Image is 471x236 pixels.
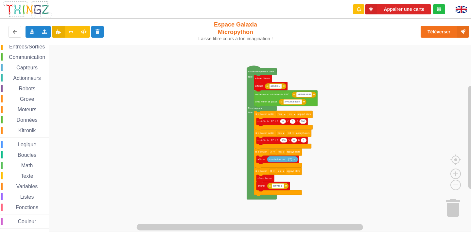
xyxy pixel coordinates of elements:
[15,184,39,189] span: Variables
[278,151,281,154] text: est
[16,117,39,123] span: Données
[456,6,467,13] img: gb.png
[298,93,311,96] text: NETGEAR38
[248,76,253,78] text: faire
[258,177,272,180] text: effacer l'écran
[15,205,39,210] span: Fonctions
[270,85,280,87] text: activite 1
[3,1,52,18] img: thingz_logo.png
[282,120,284,123] text: 0
[258,185,266,187] text: afficher
[248,107,262,110] text: Pour toujours
[284,100,300,103] text: joyoustuba995
[8,54,46,60] span: Communication
[19,96,35,102] span: Grove
[255,93,289,96] text: connexion au point d'accès SSID
[258,139,279,142] text: contrôler la LED à R
[20,163,34,168] span: Math
[17,152,37,158] span: Boucles
[258,120,279,123] text: contrôler la LED à R
[17,142,37,147] span: Logique
[20,173,34,179] span: Texte
[196,21,276,42] div: Espace Galaxia Micropython
[248,70,274,73] text: Au démarrage de la carte
[15,65,39,70] span: Capteurs
[12,75,42,81] span: Actionneurs
[282,139,286,142] text: 100
[278,113,282,116] text: haut
[293,139,295,142] text: 0
[365,4,431,14] button: Appairer une carte
[255,170,267,172] text: si le bouton
[433,4,445,14] div: Tu es connecté au serveur de création de Thingz
[278,132,282,135] text: bas
[248,111,253,114] text: faire
[289,113,292,116] text: est
[288,158,292,161] text: (°C)
[421,26,469,38] button: Téléverser
[255,100,277,103] text: avec le mot de passe
[8,44,46,49] span: Entrées/Sorties
[273,185,282,187] text: activite 1
[196,36,276,42] div: Laisse libre cours à ton imagination !
[288,139,290,142] text: V
[270,170,272,172] text: B
[292,120,293,123] text: 0
[17,107,38,112] span: Moteurs
[301,120,305,123] text: 100
[278,170,281,172] text: est
[255,85,263,87] text: afficher
[298,113,311,116] text: appuyé alors
[18,86,36,91] span: Robots
[303,139,304,142] text: 0
[19,194,35,200] span: Listes
[255,77,270,80] text: effacer l'écran
[288,132,291,135] text: est
[17,219,37,224] span: Couleur
[287,170,300,172] text: appuyé alors
[270,151,272,154] text: A
[255,151,267,154] text: si le bouton
[258,158,266,161] text: afficher
[255,132,274,135] text: si le bouton tactile
[297,120,298,123] text: B
[298,139,300,142] text: B
[287,151,300,154] text: appuyé alors
[269,158,285,161] text: température en
[255,113,274,116] text: si le bouton tactile
[17,128,37,133] span: Kitronik
[296,132,310,135] text: appuyé alors
[287,120,289,123] text: V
